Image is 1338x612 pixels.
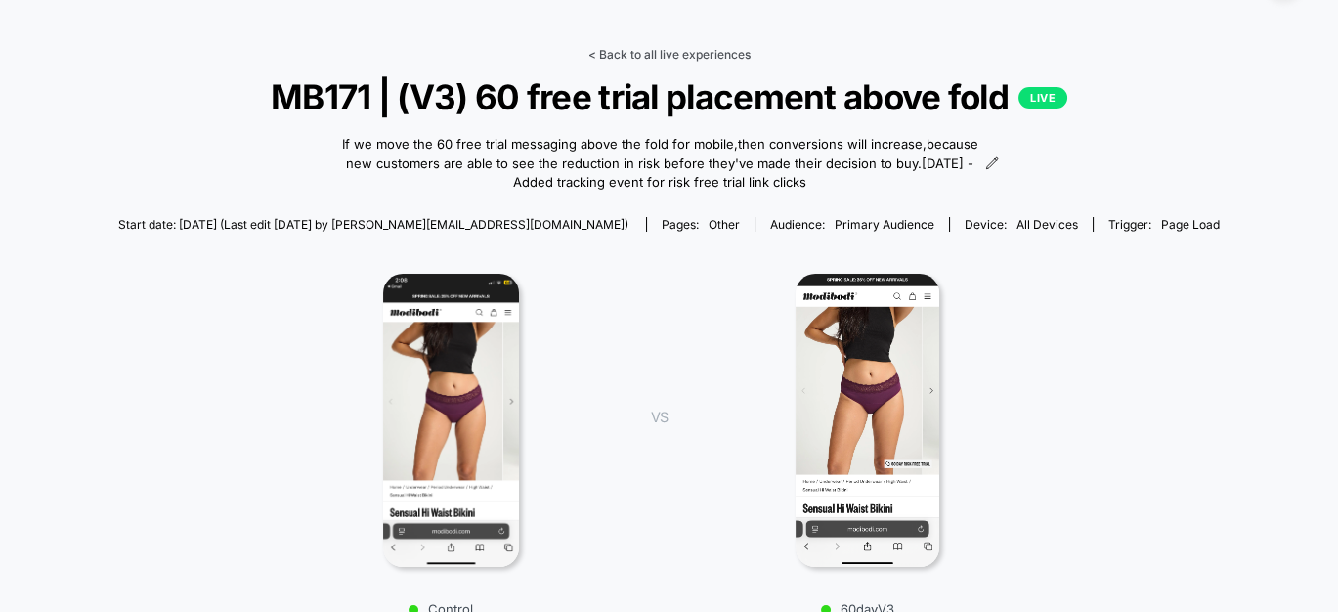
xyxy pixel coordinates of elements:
div: Audience: [770,217,934,232]
span: Page Load [1161,217,1220,232]
a: < Back to all live experiences [588,47,751,62]
img: 60dayV3 main [796,274,939,567]
span: MB171 | (V3) 60 free trial placement above fold [174,76,1165,117]
span: VS [651,409,667,425]
div: Pages: [662,217,740,232]
span: other [709,217,740,232]
div: Trigger: [1108,217,1220,232]
span: Device: [949,217,1093,232]
span: all devices [1016,217,1078,232]
span: Start date: [DATE] (Last edit [DATE] by [PERSON_NAME][EMAIL_ADDRESS][DOMAIN_NAME]) [118,217,628,232]
span: Primary Audience [835,217,934,232]
p: LIVE [1018,87,1067,109]
span: If we move the 60 free trial messaging above the fold for mobile,then conversions will increase,b... [339,135,981,193]
img: Control main [383,274,519,567]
